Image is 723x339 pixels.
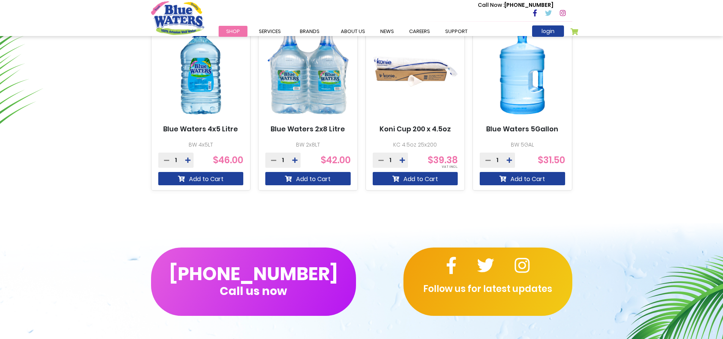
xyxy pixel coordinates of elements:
button: Add to Cart [373,172,458,185]
img: Koni Cup 200 x 4.5oz [373,19,458,125]
span: $31.50 [538,154,565,166]
span: Brands [300,28,320,35]
span: $42.00 [321,154,351,166]
a: about us [333,26,373,37]
a: Koni Cup 200 x 4.5oz [380,125,451,133]
a: Blue Waters 5Gallon [486,125,558,133]
a: careers [402,26,438,37]
p: Follow us for latest updates [403,282,572,296]
img: Blue Waters 5Gallon [480,19,565,125]
p: BW 5GAL [480,141,565,149]
button: Add to Cart [265,172,351,185]
img: Blue Waters 2x8 Litre [265,19,351,125]
a: Blue Waters 2x8 Litre [271,125,345,133]
a: Blue Waters 4x5 Litre [163,125,238,133]
a: News [373,26,402,37]
p: BW 4x5LT [158,141,244,149]
a: store logo [151,1,204,35]
p: BW 2x8LT [265,141,351,149]
span: Shop [226,28,240,35]
span: Call Now : [478,1,504,9]
a: support [438,26,475,37]
p: KC 4.5oz 25x200 [373,141,458,149]
img: Blue Waters 4x5 Litre [158,19,244,125]
span: Services [259,28,281,35]
span: Call us now [220,289,287,293]
button: [PHONE_NUMBER]Call us now [151,248,356,316]
p: [PHONE_NUMBER] [478,1,553,9]
button: Add to Cart [158,172,244,185]
a: login [532,25,564,37]
button: Add to Cart [480,172,565,185]
span: $39.38 [428,154,458,166]
span: $46.00 [213,154,243,166]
